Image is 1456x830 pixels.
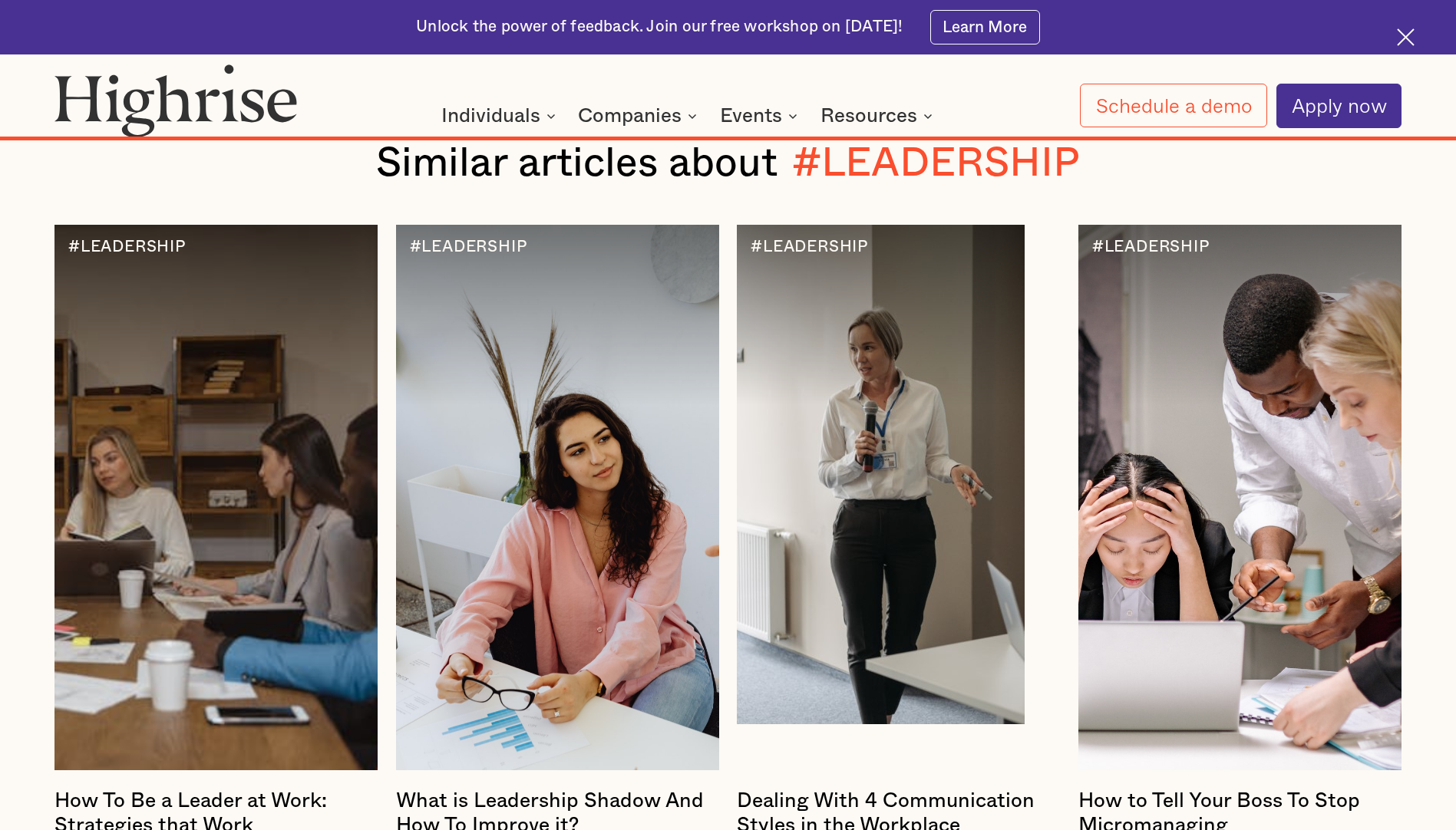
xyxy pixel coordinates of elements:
[930,10,1040,44] a: Learn More
[376,143,778,183] span: Similar articles about
[792,139,1080,188] div: #LEADERSHIP
[1397,28,1415,46] img: Cross icon
[1276,84,1402,128] a: Apply now
[820,107,917,125] div: Resources
[578,107,682,125] div: Companies
[751,239,868,256] div: #LEADERSHIP
[441,107,540,125] div: Individuals
[1080,84,1266,127] a: Schedule a demo
[410,239,527,256] div: #LEADERSHIP
[1092,239,1210,256] div: #LEADERSHIP
[578,107,702,125] div: Companies
[720,107,782,125] div: Events
[416,16,903,38] div: Unlock the power of feedback. Join our free workshop on [DATE]!
[68,239,186,256] div: #LEADERSHIP
[820,107,937,125] div: Resources
[54,64,298,137] img: Highrise logo
[720,107,802,125] div: Events
[441,107,560,125] div: Individuals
